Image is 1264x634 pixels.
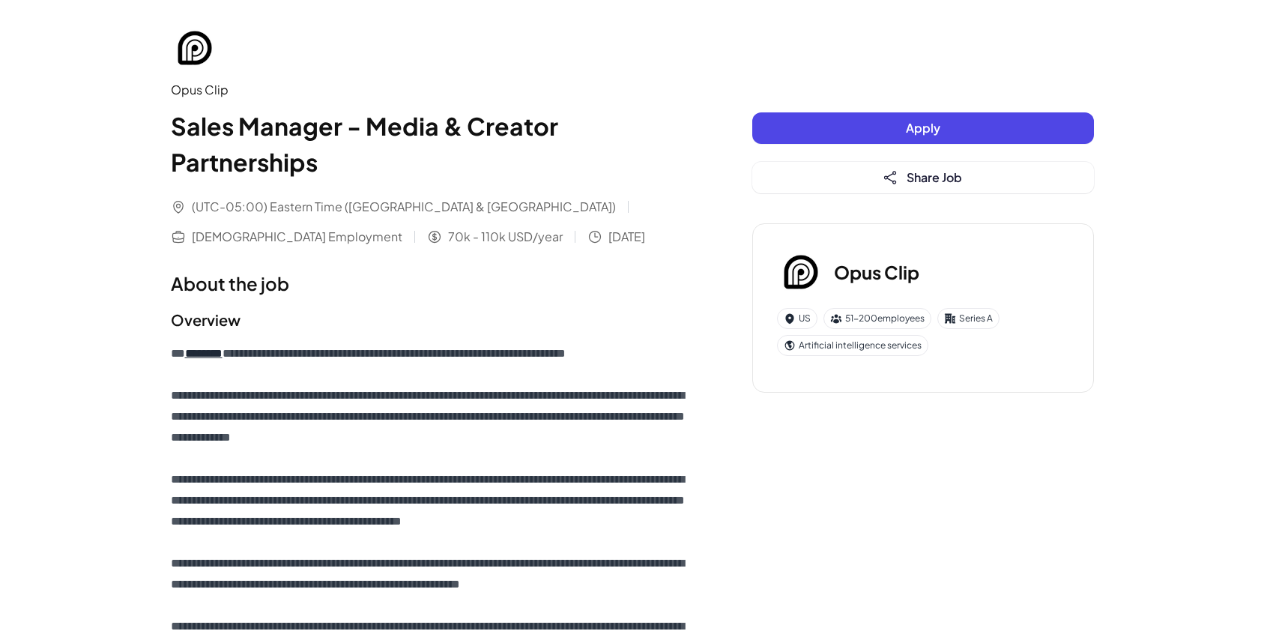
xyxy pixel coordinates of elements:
[171,24,219,72] img: Op
[752,162,1094,193] button: Share Job
[752,112,1094,144] button: Apply
[834,259,919,286] h3: Opus Clip
[171,81,692,99] div: Opus Clip
[777,308,817,329] div: US
[171,108,692,180] h1: Sales Manager - Media & Creator Partnerships
[777,335,928,356] div: Artificial intelligence services
[906,120,940,136] span: Apply
[171,270,692,297] h1: About the job
[608,228,645,246] span: [DATE]
[448,228,563,246] span: 70k - 110k USD/year
[192,198,616,216] span: (UTC-05:00) Eastern Time ([GEOGRAPHIC_DATA] & [GEOGRAPHIC_DATA])
[192,228,402,246] span: [DEMOGRAPHIC_DATA] Employment
[777,248,825,296] img: Op
[907,169,962,185] span: Share Job
[937,308,1000,329] div: Series A
[823,308,931,329] div: 51-200 employees
[171,309,692,331] h2: Overview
